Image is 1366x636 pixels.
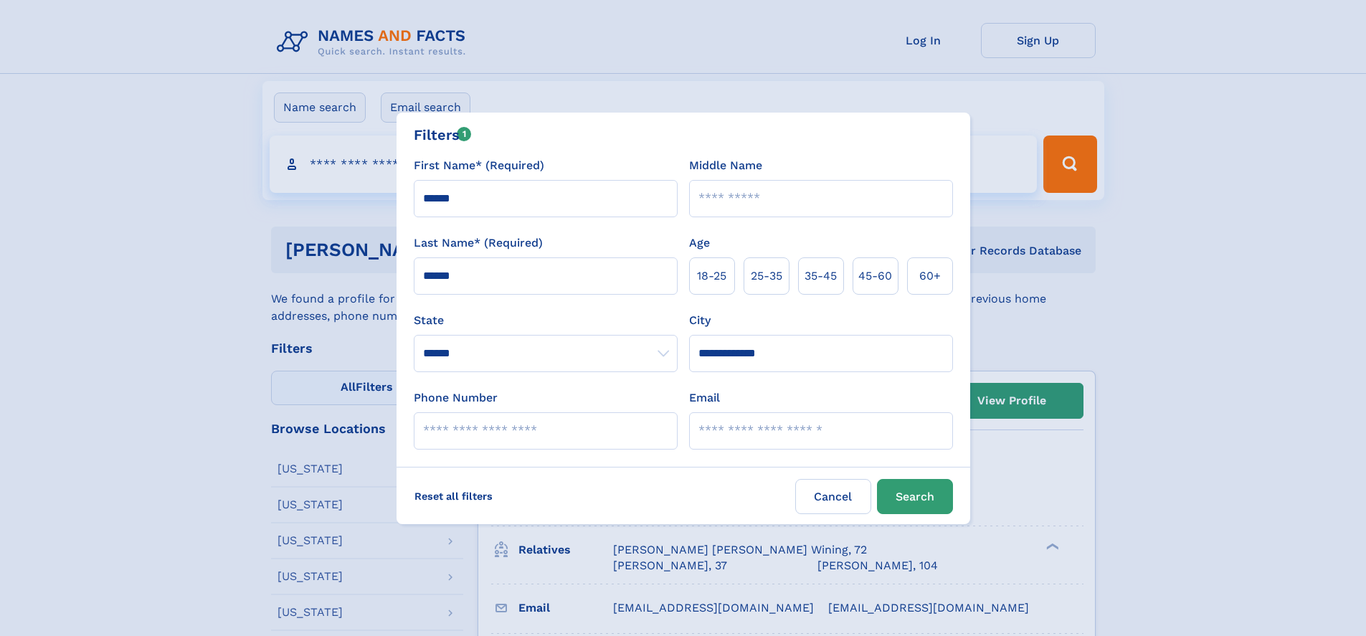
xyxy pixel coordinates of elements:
label: Phone Number [414,389,498,407]
label: Last Name* (Required) [414,234,543,252]
label: First Name* (Required) [414,157,544,174]
label: Email [689,389,720,407]
label: Cancel [795,479,871,514]
span: 35‑45 [805,267,837,285]
div: Filters [414,124,472,146]
label: Age [689,234,710,252]
span: 60+ [919,267,941,285]
button: Search [877,479,953,514]
span: 25‑35 [751,267,782,285]
label: State [414,312,678,329]
label: Middle Name [689,157,762,174]
span: 18‑25 [697,267,726,285]
span: 45‑60 [858,267,892,285]
label: City [689,312,711,329]
label: Reset all filters [405,479,502,513]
